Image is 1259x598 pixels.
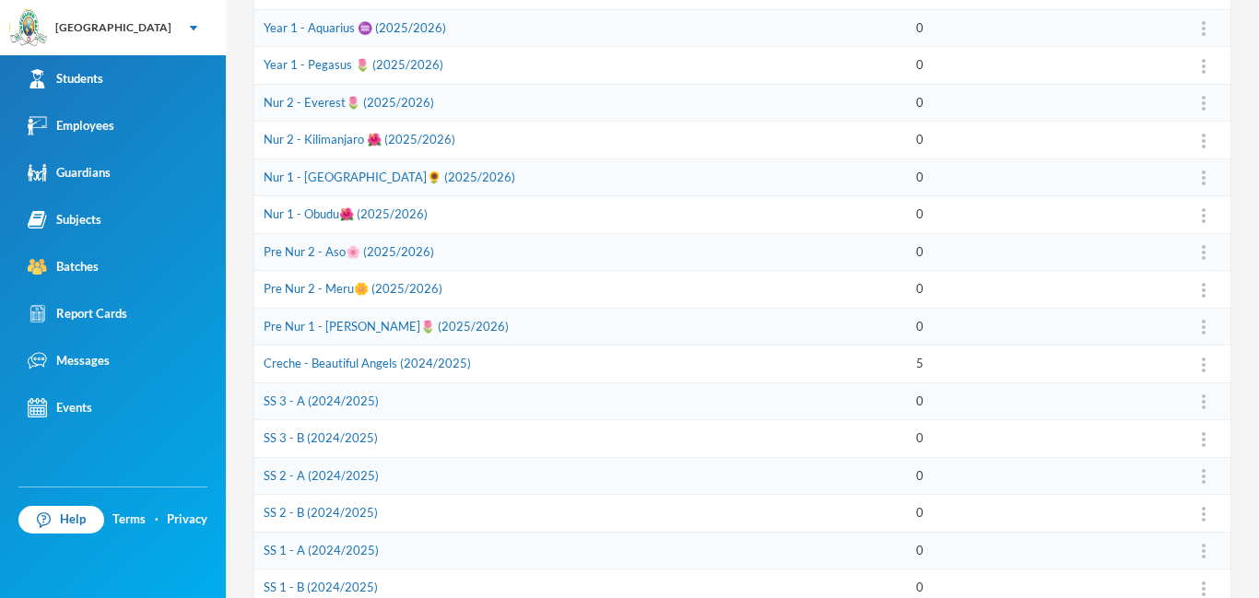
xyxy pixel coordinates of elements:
div: Subjects [28,210,101,229]
td: 0 [907,532,1177,569]
a: Year 1 - Aquarius ♒️ (2025/2026) [264,20,446,35]
div: Events [28,398,92,417]
img: ... [1202,134,1206,148]
a: Pre Nur 1 - [PERSON_NAME]🌷 (2025/2026) [264,319,509,334]
div: Students [28,69,103,88]
img: ... [1202,432,1206,447]
div: Messages [28,351,110,370]
img: ... [1202,170,1206,185]
div: · [155,510,159,529]
td: 0 [907,495,1177,533]
a: Terms [112,510,146,529]
a: Nur 2 - Everest🌷 (2025/2026) [264,95,434,110]
a: Pre Nur 2 - Meru🌼 (2025/2026) [264,281,442,296]
img: ... [1202,59,1206,74]
td: 0 [907,9,1177,47]
a: SS 1 - A (2024/2025) [264,543,379,557]
img: ... [1202,320,1206,334]
img: ... [1202,394,1206,409]
a: Nur 1 - [GEOGRAPHIC_DATA]🌻 (2025/2026) [264,170,515,184]
td: 0 [907,382,1177,420]
a: Year 1 - Pegasus 🌷 (2025/2026) [264,57,443,72]
div: [GEOGRAPHIC_DATA] [55,19,171,36]
td: 0 [907,196,1177,234]
img: logo [10,10,47,47]
img: ... [1202,544,1206,558]
a: SS 3 - A (2024/2025) [264,393,379,408]
td: 0 [907,271,1177,309]
img: ... [1202,358,1206,372]
a: SS 1 - B (2024/2025) [264,580,378,594]
td: 0 [907,233,1177,271]
div: Report Cards [28,304,127,323]
a: Help [18,506,104,534]
a: Creche - Beautiful Angels (2024/2025) [264,356,471,370]
img: ... [1202,96,1206,111]
a: Privacy [167,510,207,529]
div: Guardians [28,163,111,182]
td: 0 [907,84,1177,122]
img: ... [1202,581,1206,596]
td: 0 [907,158,1177,196]
img: ... [1202,245,1206,260]
img: ... [1202,208,1206,223]
a: Nur 2 - Kilimanjaro 🌺 (2025/2026) [264,132,455,147]
img: ... [1202,283,1206,298]
td: 0 [907,47,1177,85]
td: 0 [907,122,1177,159]
div: Batches [28,257,99,276]
a: SS 3 - B (2024/2025) [264,430,378,445]
img: ... [1202,21,1206,36]
td: 0 [907,420,1177,458]
td: 0 [907,308,1177,346]
img: ... [1202,507,1206,522]
a: Nur 1 - Obudu🌺 (2025/2026) [264,206,428,221]
a: SS 2 - A (2024/2025) [264,468,379,483]
div: Employees [28,116,114,135]
td: 0 [907,457,1177,495]
a: Pre Nur 2 - Aso🌸 (2025/2026) [264,244,434,259]
a: SS 2 - B (2024/2025) [264,505,378,520]
img: ... [1202,469,1206,484]
td: 5 [907,346,1177,383]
